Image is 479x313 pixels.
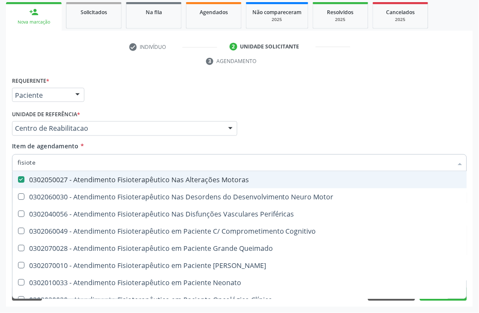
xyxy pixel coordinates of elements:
[240,43,299,51] div: Unidade solicitante
[200,9,228,16] span: Agendados
[319,16,362,23] div: 2025
[252,16,302,23] div: 2025
[327,9,354,16] span: Resolvidos
[12,142,79,150] span: Item de agendamento
[15,124,220,133] span: Centro de Reabilitacao
[252,9,302,16] span: Não compareceram
[146,9,162,16] span: Na fila
[386,9,415,16] span: Cancelados
[12,108,80,121] label: Unidade de referência
[230,43,237,51] div: 2
[379,16,422,23] div: 2025
[12,75,49,88] label: Requerente
[29,7,39,17] div: person_add
[18,154,453,172] input: Buscar por procedimentos
[81,9,107,16] span: Solicitados
[15,91,67,99] span: Paciente
[12,19,56,25] div: Nova marcação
